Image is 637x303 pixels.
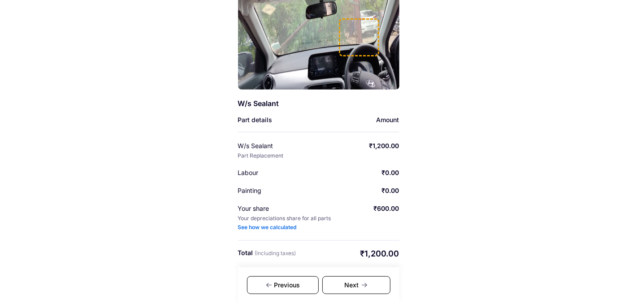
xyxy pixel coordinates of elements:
[360,248,399,259] div: ₹1,200.00
[374,204,399,213] div: ₹600.00
[255,250,296,256] span: (Including taxes)
[238,98,346,108] div: W/s Sealant
[322,276,390,294] div: Next
[238,115,273,124] div: Part details
[238,215,331,222] div: Your depreciations share for all parts
[238,248,296,259] div: Total
[382,186,399,195] div: ₹0.00
[238,141,321,150] div: W/s Sealant
[369,141,399,150] div: ₹1,200.00
[238,168,321,177] div: Labour
[238,224,297,231] div: See how we calculated
[247,276,319,294] div: Previous
[377,115,399,124] div: Amount
[382,168,399,177] div: ₹0.00
[238,186,321,195] div: Painting
[238,152,284,159] div: Part Replacement
[238,204,321,213] div: Your share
